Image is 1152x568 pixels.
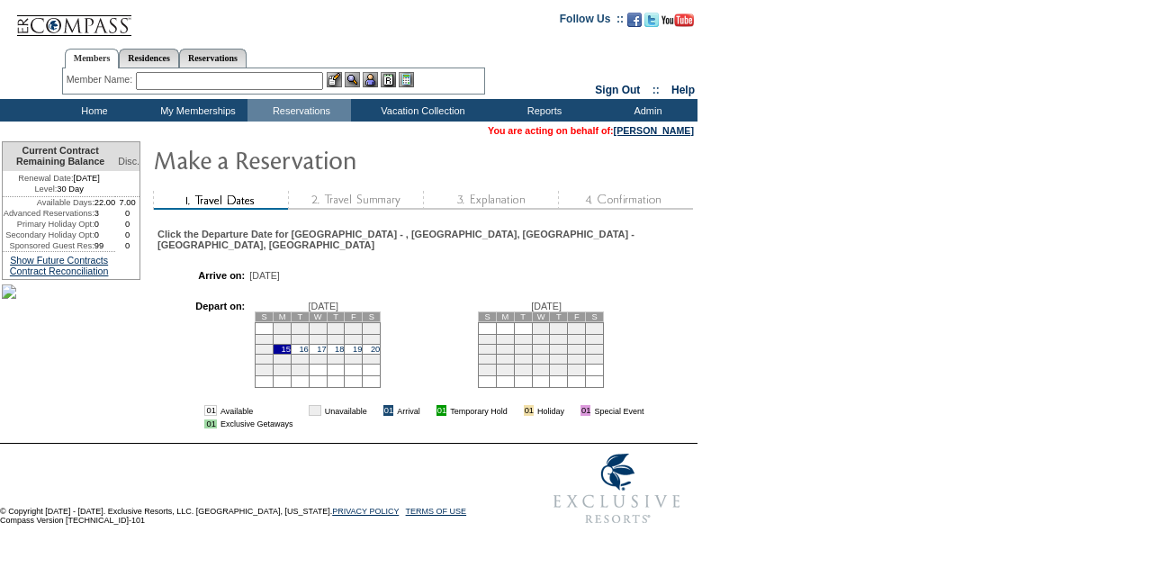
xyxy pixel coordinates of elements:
[256,344,274,354] td: 14
[671,84,695,96] a: Help
[524,405,534,416] td: 01
[479,334,497,344] td: 5
[67,72,136,87] div: Member Name:
[568,344,586,354] td: 17
[399,72,414,87] img: b_calculator.gif
[614,125,694,136] a: [PERSON_NAME]
[291,364,309,375] td: 30
[309,311,327,321] td: W
[594,405,643,416] td: Special Event
[309,405,320,416] td: 01
[3,197,94,208] td: Available Days:
[568,311,586,321] td: F
[406,507,467,516] a: TERMS OF USE
[345,322,363,334] td: 5
[3,142,115,171] td: Current Contract Remaining Balance
[325,405,367,416] td: Unavailable
[179,49,247,68] a: Reservations
[94,208,116,219] td: 3
[115,230,139,240] td: 0
[40,99,144,122] td: Home
[309,322,327,334] td: 3
[514,364,532,375] td: 28
[115,240,139,251] td: 0
[496,354,514,364] td: 20
[586,311,604,321] td: S
[94,240,116,251] td: 99
[249,270,280,281] span: [DATE]
[166,270,245,281] td: Arrive on:
[586,344,604,354] td: 18
[511,406,520,415] img: i.gif
[65,49,120,68] a: Members
[627,18,642,29] a: Become our fan on Facebook
[363,334,381,344] td: 13
[94,197,116,208] td: 22.00
[586,354,604,364] td: 25
[423,191,558,210] img: step3_state1.gif
[299,345,308,354] a: 16
[291,322,309,334] td: 2
[2,284,16,299] img: Shot-48-083.jpg
[479,364,497,375] td: 26
[652,84,660,96] span: ::
[363,322,381,334] td: 6
[560,11,624,32] td: Follow Us ::
[34,184,57,194] span: Level:
[568,334,586,344] td: 10
[536,444,697,534] img: Exclusive Resorts
[327,72,342,87] img: b_edit.gif
[532,322,550,334] td: 1
[327,334,345,344] td: 11
[345,334,363,344] td: 12
[144,99,247,122] td: My Memberships
[550,311,568,321] td: T
[479,354,497,364] td: 19
[118,156,139,167] span: Disc.
[291,311,309,321] td: T
[514,344,532,354] td: 14
[568,364,586,375] td: 31
[10,255,108,266] a: Show Future Contracts
[274,334,292,344] td: 8
[580,405,590,416] td: 01
[153,141,513,177] img: Make Reservation
[550,364,568,375] td: 30
[568,354,586,364] td: 24
[568,406,577,415] img: i.gif
[595,84,640,96] a: Sign Out
[514,354,532,364] td: 21
[479,344,497,354] td: 12
[586,322,604,334] td: 4
[115,219,139,230] td: 0
[381,72,396,87] img: Reservations
[115,208,139,219] td: 0
[291,354,309,364] td: 23
[371,345,380,354] a: 20
[119,49,179,68] a: Residences
[479,311,497,321] td: S
[256,311,274,321] td: S
[488,125,694,136] span: You are acting on behalf of:
[94,219,116,230] td: 0
[204,419,216,428] td: 01
[644,13,659,27] img: Follow us on Twitter
[532,334,550,344] td: 8
[532,364,550,375] td: 29
[115,197,139,208] td: 7.00
[353,345,362,354] a: 19
[532,344,550,354] td: 15
[94,230,116,240] td: 0
[274,322,292,334] td: 1
[532,354,550,364] td: 22
[274,311,292,321] td: M
[514,311,532,321] td: T
[3,230,94,240] td: Secondary Holiday Opt:
[3,208,94,219] td: Advanced Reservations:
[18,173,73,184] span: Renewal Date:
[594,99,697,122] td: Admin
[514,334,532,344] td: 7
[627,13,642,27] img: Become our fan on Facebook
[397,405,420,416] td: Arrival
[531,301,562,311] span: [DATE]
